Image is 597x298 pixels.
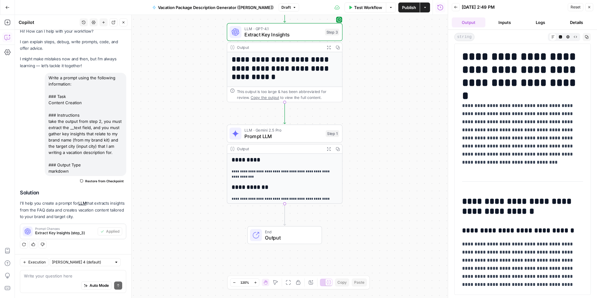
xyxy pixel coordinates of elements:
[354,280,364,285] span: Paste
[20,190,126,196] h2: Solution
[244,26,322,32] span: LLM · GPT-4.1
[244,127,323,133] span: LLM · Gemini 2.5 Pro
[568,3,583,11] button: Reset
[35,227,95,230] span: Prompt Changes
[284,1,286,22] g: Edge from step_2 to step_3
[19,19,78,26] div: Copilot
[45,73,126,176] div: Write a prompt using the following information: ### Task Content Creation ### Instructions take t...
[284,204,286,226] g: Edge from step_1 to end
[571,4,581,10] span: Reset
[20,258,49,266] button: Execution
[90,283,109,288] span: Auto Mode
[265,229,316,235] span: End
[106,229,119,234] span: Applied
[20,200,126,220] p: I'll help you create a prompt for that extracts insights from the FAQ data and creates vacation c...
[251,95,279,100] span: Copy the output
[52,259,112,265] input: Claude Sonnet 4 (default)
[335,278,349,286] button: Copy
[149,2,277,12] button: Vacation Package Description Generator ([PERSON_NAME])
[81,282,112,290] button: Auto Mode
[78,201,86,206] a: LLM
[452,17,485,27] button: Output
[281,5,291,10] span: Draft
[398,2,420,12] button: Publish
[326,130,339,137] div: Step 1
[20,39,126,52] p: I can explain steps, debug, write prompts, code, and offer advice.
[237,146,322,152] div: Output
[560,17,593,27] button: Details
[28,259,46,265] span: Execution
[237,44,322,50] div: Output
[35,230,95,236] span: Extract Key Insights (step_3)
[244,133,323,140] span: Prompt LLM
[98,227,122,235] button: Applied
[240,280,249,285] span: 120%
[354,4,382,11] span: Test Workflow
[279,3,299,12] button: Draft
[85,179,124,184] span: Restore from Checkpoint
[337,280,347,285] span: Copy
[227,226,343,244] div: EndOutput
[402,4,416,11] span: Publish
[325,29,339,35] div: Step 3
[20,56,126,69] p: I might make mistakes now and then, but I’m always learning — let’s tackle it together!
[237,88,339,100] div: This output is too large & has been abbreviated for review. to view the full content.
[77,177,126,185] button: Restore from Checkpoint
[265,234,316,241] span: Output
[524,17,558,27] button: Logs
[20,28,126,35] p: Hi! How can I help with your workflow?
[244,31,322,38] span: Extract Key Insights
[158,4,274,11] span: Vacation Package Description Generator ([PERSON_NAME])
[488,17,521,27] button: Inputs
[352,278,367,286] button: Paste
[284,102,286,124] g: Edge from step_3 to step_1
[345,2,386,12] button: Test Workflow
[454,33,474,41] span: string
